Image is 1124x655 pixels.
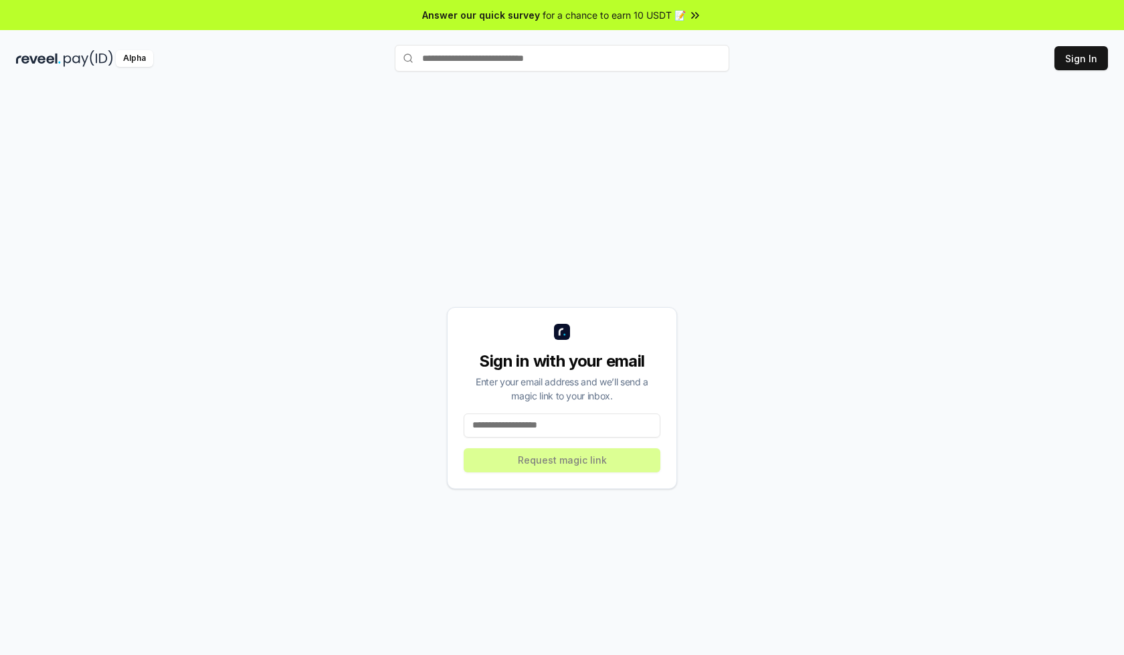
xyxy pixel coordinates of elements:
[1054,46,1108,70] button: Sign In
[464,351,660,372] div: Sign in with your email
[464,375,660,403] div: Enter your email address and we’ll send a magic link to your inbox.
[543,8,686,22] span: for a chance to earn 10 USDT 📝
[16,50,61,67] img: reveel_dark
[64,50,113,67] img: pay_id
[116,50,153,67] div: Alpha
[422,8,540,22] span: Answer our quick survey
[554,324,570,340] img: logo_small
